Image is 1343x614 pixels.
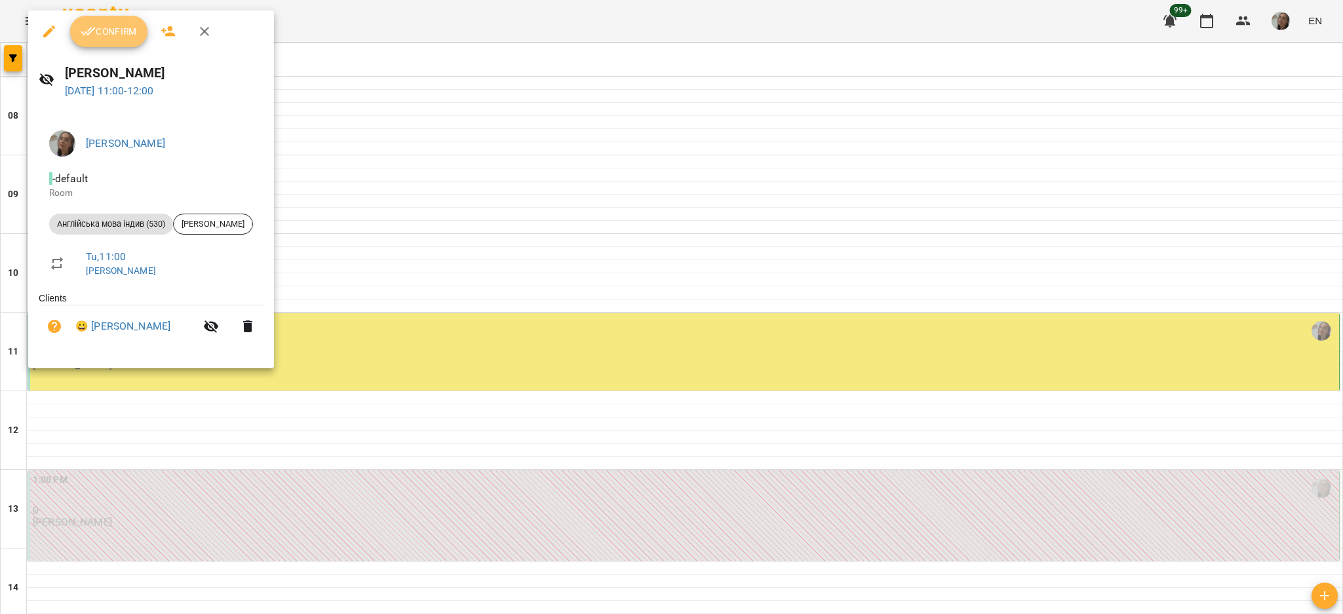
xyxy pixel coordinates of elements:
[70,16,147,47] button: Confirm
[174,218,252,230] span: [PERSON_NAME]
[49,187,253,200] p: Room
[86,250,126,263] a: Tu , 11:00
[65,63,263,83] h6: [PERSON_NAME]
[65,85,154,97] a: [DATE] 11:00-12:00
[173,214,253,235] div: [PERSON_NAME]
[49,218,173,230] span: Англійська мова індив (530)
[81,24,137,39] span: Confirm
[39,311,70,342] button: Unpaid. Bill the attendance?
[49,130,75,157] img: 58bf4a397342a29a09d587cea04c76fb.jpg
[86,265,156,276] a: [PERSON_NAME]
[49,172,90,185] span: - default
[39,292,263,353] ul: Clients
[86,137,165,149] a: [PERSON_NAME]
[75,318,170,334] a: 😀 [PERSON_NAME]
